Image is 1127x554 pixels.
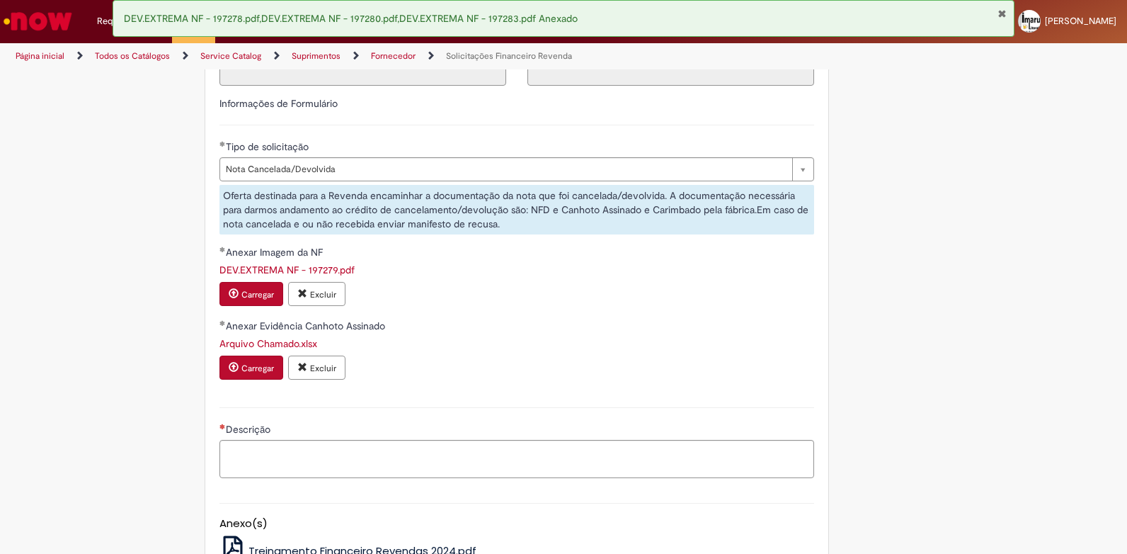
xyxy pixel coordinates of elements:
span: Obrigatório Preenchido [219,247,226,252]
ul: Trilhas de página [11,43,740,69]
button: Carregar anexo de Anexar Imagem da NF Required [219,282,283,306]
a: Service Catalog [200,50,261,62]
textarea: Descrição [219,440,814,478]
a: Download de DEV.EXTREMA NF - 197279.pdf [219,264,355,276]
span: Descrição [226,423,273,436]
span: Nota Cancelada/Devolvida [226,158,785,181]
button: Carregar anexo de Anexar Evidência Canhoto Assinado Required [219,356,283,380]
small: Excluir [310,363,336,374]
img: ServiceNow [1,7,74,35]
span: DEV.EXTREMA NF - 197278.pdf,DEV.EXTREMA NF - 197280.pdf,DEV.EXTREMA NF - 197283.pdf Anexado [124,12,578,25]
button: Fechar Notificação [997,8,1007,19]
span: Obrigatório Preenchido [219,320,226,326]
span: Tipo de solicitação [226,140,311,153]
span: Anexar Imagem da NF [226,246,326,259]
button: Excluir anexo DEV.EXTREMA NF - 197279.pdf [288,282,345,306]
span: [PERSON_NAME] [1045,15,1116,27]
a: Download de Arquivo Chamado.xlsx [219,337,317,350]
input: Título [219,62,506,86]
a: Solicitações Financeiro Revenda [446,50,572,62]
small: Excluir [310,289,336,300]
div: Oferta destinada para a Revenda encaminhar a documentação da nota que foi cancelada/devolvida. A ... [219,185,814,234]
span: Necessários [219,424,226,429]
a: Página inicial [16,50,64,62]
a: Fornecedor [371,50,416,62]
button: Excluir anexo Arquivo Chamado.xlsx [288,356,345,380]
h5: Anexo(s) [219,518,814,530]
small: Carregar [241,289,274,300]
a: Todos os Catálogos [95,50,170,62]
a: Suprimentos [292,50,341,62]
input: Código da Unidade [527,62,814,86]
span: Obrigatório Preenchido [219,141,226,147]
span: Anexar Evidência Canhoto Assinado [226,320,388,332]
label: Informações de Formulário [219,97,338,110]
span: Requisições [97,14,147,28]
small: Carregar [241,363,274,374]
